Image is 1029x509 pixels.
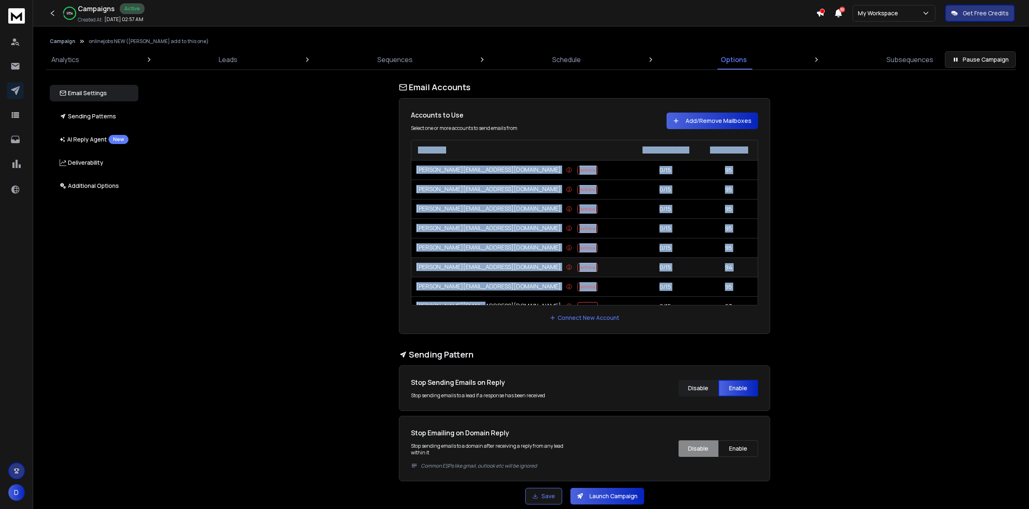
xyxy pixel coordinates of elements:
p: Email Settings [60,89,107,97]
div: [PERSON_NAME][EMAIL_ADDRESS][DOMAIN_NAME] failed to send: Can't create new access token for user [371,243,490,276]
p: My Workspace [858,9,901,17]
p: Analytics [51,55,79,65]
span: 50 [839,7,845,12]
p: Get Free Credits [963,9,1009,17]
p: 93 % [67,11,73,16]
p: Schedule [552,55,581,65]
h1: Campaigns [78,4,115,14]
p: Sequences [377,55,413,65]
img: logo [8,8,25,24]
p: Leads [219,55,237,65]
a: Analytics [46,50,84,70]
p: Options [721,55,747,65]
div: Active [120,3,145,14]
button: D [8,484,25,501]
button: Pause Campaign [945,51,1016,68]
a: Options [716,50,752,70]
h1: Email Accounts [399,82,770,93]
button: Campaign [50,38,75,45]
a: Subsequences [882,50,938,70]
button: Get Free Credits [945,5,1015,22]
a: Leads [214,50,242,70]
p: Created At: [78,17,103,23]
p: onlinejobs NEW ([PERSON_NAME] add to this one) [89,38,209,45]
a: Schedule [547,50,586,70]
p: [DATE] 02:57 AM [104,16,143,23]
p: Subsequences [886,55,933,65]
button: Email Settings [50,85,138,101]
a: Sequences [372,50,418,70]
